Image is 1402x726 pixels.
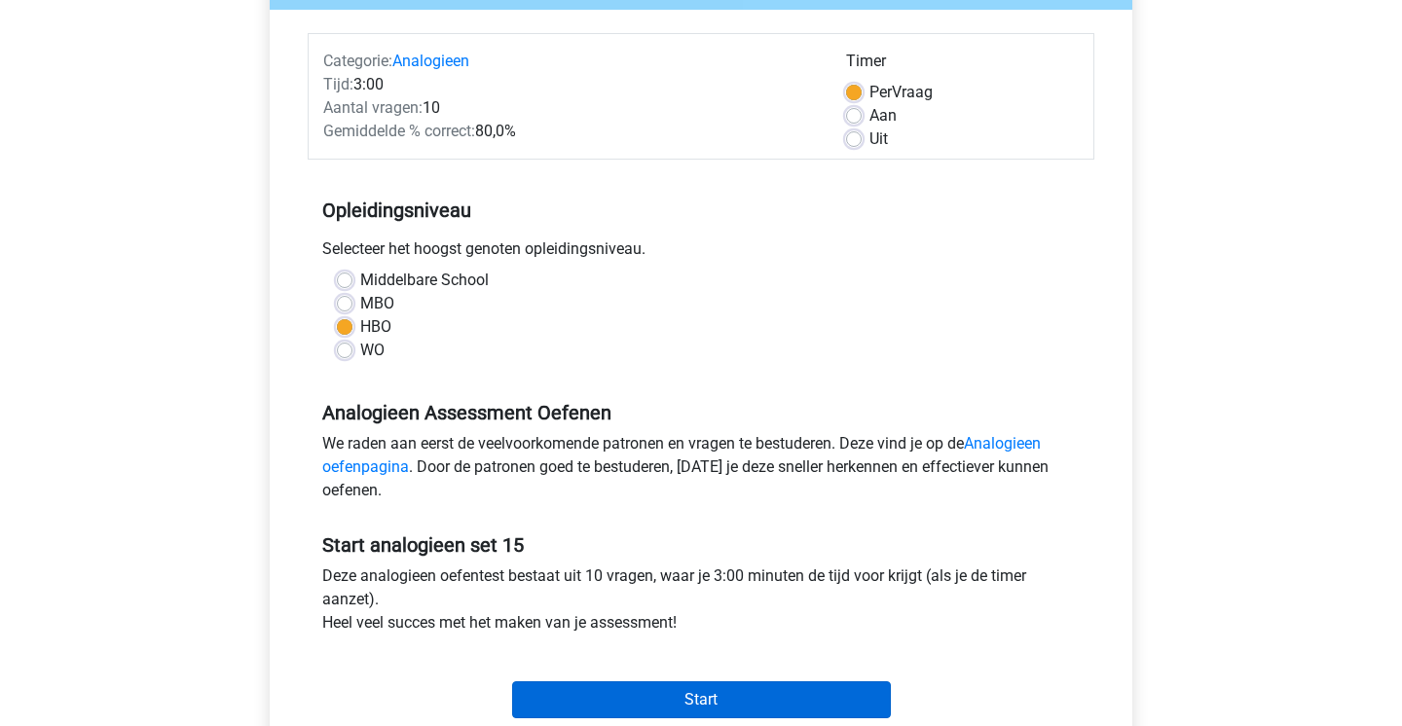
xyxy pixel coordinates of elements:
label: Aan [869,104,897,127]
span: Gemiddelde % correct: [323,122,475,140]
div: 80,0% [309,120,831,143]
h5: Analogieen Assessment Oefenen [322,401,1080,424]
input: Start [512,681,891,718]
h5: Start analogieen set 15 [322,533,1080,557]
a: Analogieen [392,52,469,70]
label: Middelbare School [360,269,489,292]
label: HBO [360,315,391,339]
span: Categorie: [323,52,392,70]
span: Aantal vragen: [323,98,423,117]
h5: Opleidingsniveau [322,191,1080,230]
div: Selecteer het hoogst genoten opleidingsniveau. [308,237,1094,269]
div: 3:00 [309,73,831,96]
div: We raden aan eerst de veelvoorkomende patronen en vragen te bestuderen. Deze vind je op de . Door... [308,432,1094,510]
div: Timer [846,50,1079,81]
label: WO [360,339,385,362]
div: 10 [309,96,831,120]
label: Vraag [869,81,933,104]
span: Per [869,83,892,101]
span: Tijd: [323,75,353,93]
label: Uit [869,127,888,151]
label: MBO [360,292,394,315]
div: Deze analogieen oefentest bestaat uit 10 vragen, waar je 3:00 minuten de tijd voor krijgt (als je... [308,564,1094,642]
